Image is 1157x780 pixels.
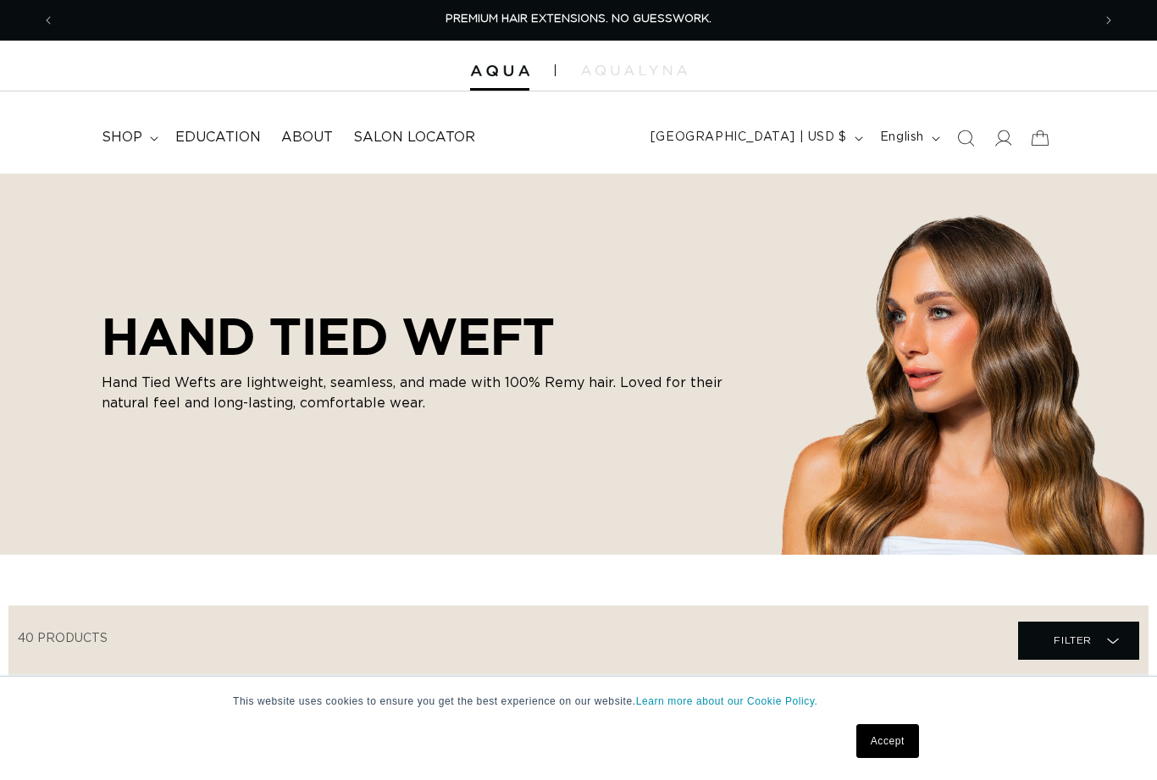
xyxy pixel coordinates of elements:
span: Salon Locator [353,129,475,147]
img: Aqua Hair Extensions [470,65,529,77]
span: About [281,129,333,147]
summary: Search [947,119,984,157]
p: This website uses cookies to ensure you get the best experience on our website. [233,694,924,709]
span: English [880,129,924,147]
span: Education [175,129,261,147]
button: English [870,122,947,154]
span: Filter [1054,624,1092,656]
span: shop [102,129,142,147]
a: Accept [856,724,919,758]
a: Learn more about our Cookie Policy. [636,695,818,707]
button: Next announcement [1090,4,1127,36]
summary: Filter [1018,622,1139,660]
summary: shop [91,119,165,157]
p: Hand Tied Wefts are lightweight, seamless, and made with 100% Remy hair. Loved for their natural ... [102,373,745,413]
button: [GEOGRAPHIC_DATA] | USD $ [640,122,870,154]
a: Education [165,119,271,157]
span: PREMIUM HAIR EXTENSIONS. NO GUESSWORK. [446,14,711,25]
a: About [271,119,343,157]
span: 40 products [18,633,108,644]
button: Previous announcement [30,4,67,36]
h2: HAND TIED WEFT [102,307,745,366]
span: [GEOGRAPHIC_DATA] | USD $ [650,129,847,147]
img: aqualyna.com [581,65,687,75]
a: Salon Locator [343,119,485,157]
